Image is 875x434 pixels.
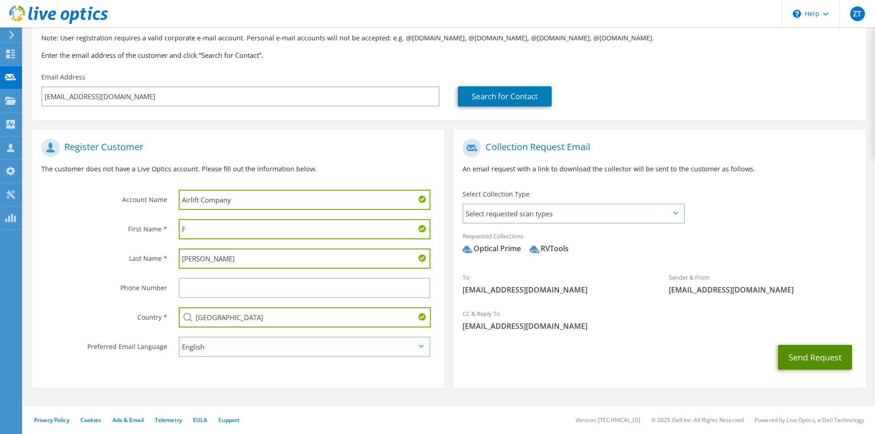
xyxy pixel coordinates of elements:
div: Optical Prime [463,243,521,254]
li: Powered by Live Optics, a Dell Technology [755,416,864,424]
div: RVTools [530,243,569,254]
span: [EMAIL_ADDRESS][DOMAIN_NAME] [669,285,857,295]
label: Email Address [41,73,85,82]
h1: Register Customer [41,139,430,157]
label: First Name * [41,219,167,234]
h3: Enter the email address of the customer and click “Search for Contact”. [41,50,857,60]
a: Privacy Policy [34,416,69,424]
button: Send Request [778,345,852,370]
div: Sender & From [660,268,866,299]
p: An email request with a link to download the collector will be sent to the customer as follows. [463,164,856,174]
label: Preferred Email Language [41,337,167,351]
p: The customer does not have a Live Optics account. Please fill out the information below. [41,164,435,174]
label: Last Name * [41,248,167,263]
label: Account Name [41,190,167,204]
a: Support [218,416,240,424]
div: Requested Collections [453,226,865,263]
label: Select Collection Type [463,190,530,199]
div: To [453,268,660,299]
h1: Collection Request Email [463,139,852,157]
p: Note: User registration requires a valid corporate e-mail account. Personal e-mail accounts will ... [41,33,857,43]
span: [EMAIL_ADDRESS][DOMAIN_NAME] [463,285,650,295]
a: Cookies [80,416,102,424]
span: [EMAIL_ADDRESS][DOMAIN_NAME] [463,321,856,331]
label: Phone Number [41,278,167,293]
span: Select requested scan types [463,204,683,223]
svg: \n [793,10,801,18]
a: Telemetry [155,416,182,424]
li: © 2025 Dell Inc. All Rights Reserved [651,416,744,424]
a: Search for Contact [458,86,552,107]
li: Version: [TECHNICAL_ID] [576,416,640,424]
a: Ads & Email [113,416,144,424]
a: EULA [193,416,207,424]
label: Country * [41,307,167,322]
div: CC & Reply To [453,304,865,336]
span: ZT [850,6,865,21]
